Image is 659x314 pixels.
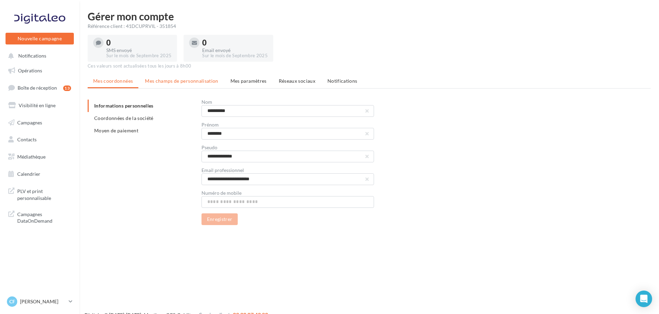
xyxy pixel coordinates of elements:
h1: Gérer mon compte [88,11,651,21]
div: Pseudo [201,145,374,150]
div: Nom [201,100,374,104]
div: SMS envoyé [106,48,171,53]
div: Prénom [201,122,374,127]
a: Calendrier [4,167,75,181]
div: 0 [202,39,267,47]
span: Calendrier [17,171,40,177]
span: Opérations [18,68,42,73]
a: Boîte de réception13 [4,80,75,95]
span: Moyen de paiement [94,128,138,133]
span: CF [9,298,15,305]
div: Email envoyé [202,48,267,53]
a: Campagnes DataOnDemand [4,207,75,227]
a: Opérations [4,63,75,78]
div: 0 [106,39,171,47]
button: Enregistrer [201,213,238,225]
div: Ces valeurs sont actualisées tous les jours à 8h00 [88,63,651,69]
div: Sur le mois de Septembre 2025 [202,53,267,59]
div: Sur le mois de Septembre 2025 [106,53,171,59]
span: Boîte de réception [18,85,57,91]
span: PLV et print personnalisable [17,186,71,201]
span: Médiathèque [17,154,46,160]
div: Open Intercom Messenger [636,291,652,307]
a: Médiathèque [4,150,75,164]
div: 13 [63,85,71,91]
span: Coordonnées de la société [94,115,154,121]
span: Mes champs de personnalisation [145,78,218,84]
span: Notifications [327,78,357,84]
a: PLV et print personnalisable [4,184,75,204]
a: Visibilité en ligne [4,98,75,113]
p: [PERSON_NAME] [20,298,66,305]
a: CF [PERSON_NAME] [6,295,74,308]
span: Campagnes DataOnDemand [17,210,71,224]
span: Mes paramètres [230,78,267,84]
div: Email professionnel [201,168,374,173]
span: Notifications [18,53,46,59]
button: Nouvelle campagne [6,33,74,44]
span: Visibilité en ligne [19,102,56,108]
span: Réseaux sociaux [279,78,315,84]
a: Contacts [4,132,75,147]
span: Campagnes [17,119,42,125]
div: Numéro de mobile [201,191,374,195]
div: Référence client : 41DCUPRVIL - 351854 [88,23,651,30]
span: Contacts [17,136,37,142]
a: Campagnes [4,115,75,130]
